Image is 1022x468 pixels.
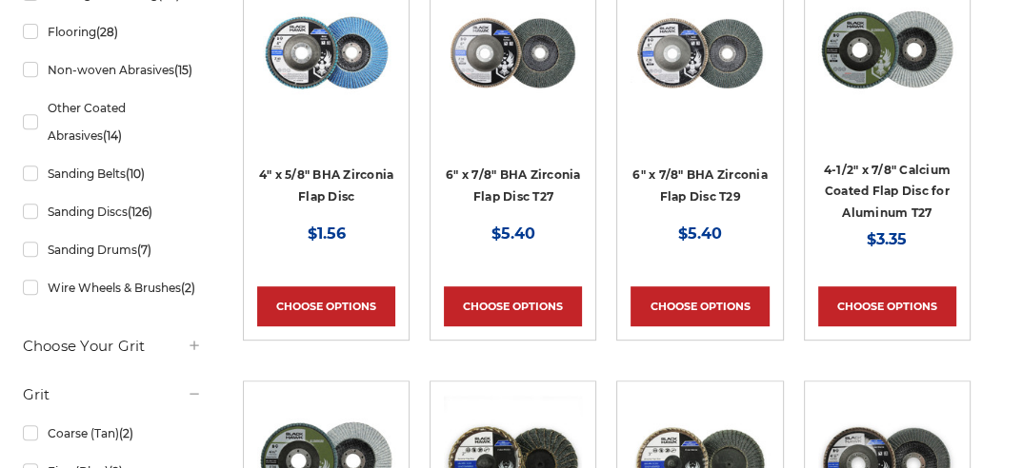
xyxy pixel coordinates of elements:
[23,53,202,87] a: Non-woven Abrasives(15)
[126,166,145,181] span: (10)
[137,243,151,257] span: (7)
[174,63,192,77] span: (15)
[23,233,202,266] a: Sanding Drums(7)
[23,157,202,190] a: Sanding Belts(10)
[128,205,152,219] span: (126)
[632,167,768,204] a: 6" x 7/8" BHA Zirconia Flap Disc T29
[23,417,202,450] a: Coarse (Tan)(2)
[23,195,202,228] a: Sanding Discs(126)
[23,335,202,358] h5: Choose Your Grit
[308,224,346,243] span: $1.56
[631,286,769,326] a: Choose Options
[818,286,956,326] a: Choose Options
[23,271,202,304] a: Wire Wheels & Brushes(2)
[678,224,722,243] span: $5.40
[824,163,951,220] a: 4-1/2" x 7/8" Calcium Coated Flap Disc for Aluminum T27
[96,25,118,39] span: (28)
[119,426,133,440] span: (2)
[257,286,395,326] a: Choose Options
[103,128,122,143] span: (14)
[23,15,202,49] a: Flooring(28)
[491,224,535,243] span: $5.40
[444,286,582,326] a: Choose Options
[446,167,581,204] a: 6" x 7/8" BHA Zirconia Flap Disc T27
[181,281,195,295] span: (2)
[23,91,202,152] a: Other Coated Abrasives(14)
[23,383,202,406] h5: Grit
[259,167,394,204] a: 4" x 5/8" BHA Zirconia Flap Disc
[867,230,907,248] span: $3.35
